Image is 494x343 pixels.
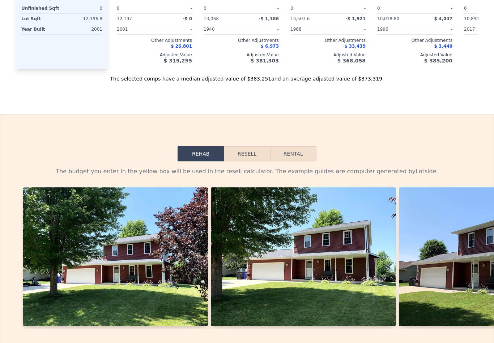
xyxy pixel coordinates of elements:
[434,44,452,49] span: $ 3,440
[178,146,224,161] button: Rehab
[329,3,366,13] div: -
[21,14,60,24] div: Lot Sqft
[21,3,60,13] div: Unfinished Sqft
[377,38,452,43] div: Other Adjustments
[117,6,120,11] span: 0
[416,3,452,13] div: -
[346,16,366,21] span: -$ 1,921
[377,6,380,11] span: 0
[117,38,192,43] div: Other Adjustments
[344,44,366,49] span: $ 33,439
[183,16,192,21] span: -$ 0
[204,16,219,21] span: 13,068
[224,146,270,161] button: Resell
[63,14,102,24] div: 12,196.8
[290,52,366,58] div: Adjusted Value
[464,6,467,11] span: 0
[243,3,279,13] div: -
[337,58,366,64] span: $ 368,058
[259,16,279,21] span: -$ 1,186
[377,16,399,21] span: 10,018.80
[290,24,327,34] div: 1968
[251,58,279,64] span: $ 381,303
[156,24,192,34] div: -
[164,58,192,64] span: $ 315,255
[464,16,479,21] span: 10,890
[416,24,452,34] div: -
[21,167,473,176] div: The budget you enter in the yellow box will be used in the resell calculator. The example guides ...
[117,16,132,21] span: 12,197
[329,24,366,34] div: -
[270,146,316,161] button: Rental
[243,24,279,34] div: -
[204,24,240,34] div: 1940
[261,44,279,49] span: $ 6,973
[117,24,153,34] div: 2001
[63,24,102,34] div: 2001
[63,3,102,13] div: 0
[16,69,478,82] div: The selected comps have a median adjusted value of $383,251 and an average adjusted value of $373...
[23,187,208,326] img: Sale: 167202990 Parcel: 105766245
[377,24,413,34] div: 1996
[156,3,192,13] div: -
[290,6,293,11] span: 0
[211,187,396,326] img: Sale: 167202990 Parcel: 105766245
[171,44,192,49] span: $ 26,801
[377,52,452,58] div: Adjusted Value
[117,52,192,58] div: Adjusted Value
[204,6,206,11] span: 0
[204,52,279,58] div: Adjusted Value
[290,38,366,43] div: Other Adjustments
[434,16,452,21] span: $ 4,047
[424,58,452,64] span: $ 385,200
[21,24,60,34] div: Year Built
[204,38,279,43] div: Other Adjustments
[290,16,310,21] span: 13,503.6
